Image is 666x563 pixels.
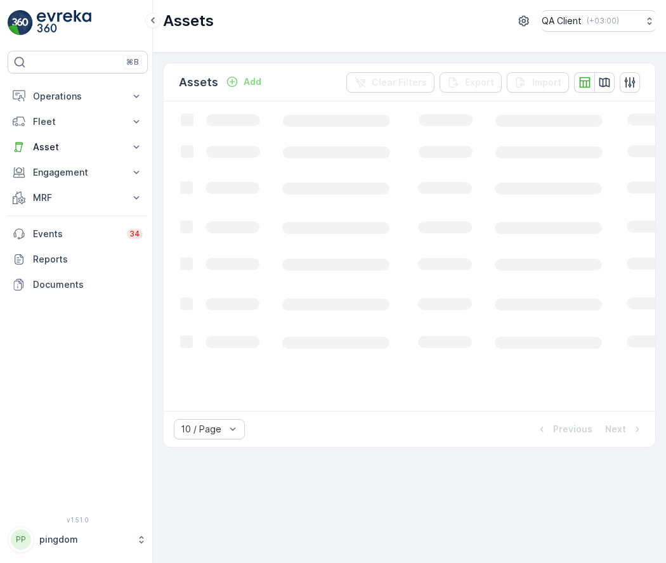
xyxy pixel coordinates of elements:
[179,74,218,91] p: Assets
[440,72,502,93] button: Export
[129,229,140,239] p: 34
[221,74,266,89] button: Add
[33,191,122,204] p: MRF
[346,72,434,93] button: Clear Filters
[33,141,122,153] p: Asset
[8,109,148,134] button: Fleet
[8,221,148,247] a: Events34
[542,15,582,27] p: QA Client
[8,185,148,210] button: MRF
[8,272,148,297] a: Documents
[33,253,143,266] p: Reports
[534,422,594,437] button: Previous
[8,160,148,185] button: Engagement
[465,76,494,89] p: Export
[587,16,619,26] p: ( +03:00 )
[39,533,130,546] p: pingdom
[507,72,569,93] button: Import
[372,76,427,89] p: Clear Filters
[33,115,122,128] p: Fleet
[542,10,656,32] button: QA Client(+03:00)
[8,84,148,109] button: Operations
[8,10,33,36] img: logo
[8,526,148,553] button: PPpingdom
[8,134,148,160] button: Asset
[604,422,645,437] button: Next
[33,166,122,179] p: Engagement
[8,247,148,272] a: Reports
[11,529,31,550] div: PP
[605,423,626,436] p: Next
[163,11,214,31] p: Assets
[244,75,261,88] p: Add
[553,423,592,436] p: Previous
[37,10,91,36] img: logo_light-DOdMpM7g.png
[33,90,122,103] p: Operations
[33,228,119,240] p: Events
[532,76,561,89] p: Import
[126,57,139,67] p: ⌘B
[33,278,143,291] p: Documents
[8,516,148,524] span: v 1.51.0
